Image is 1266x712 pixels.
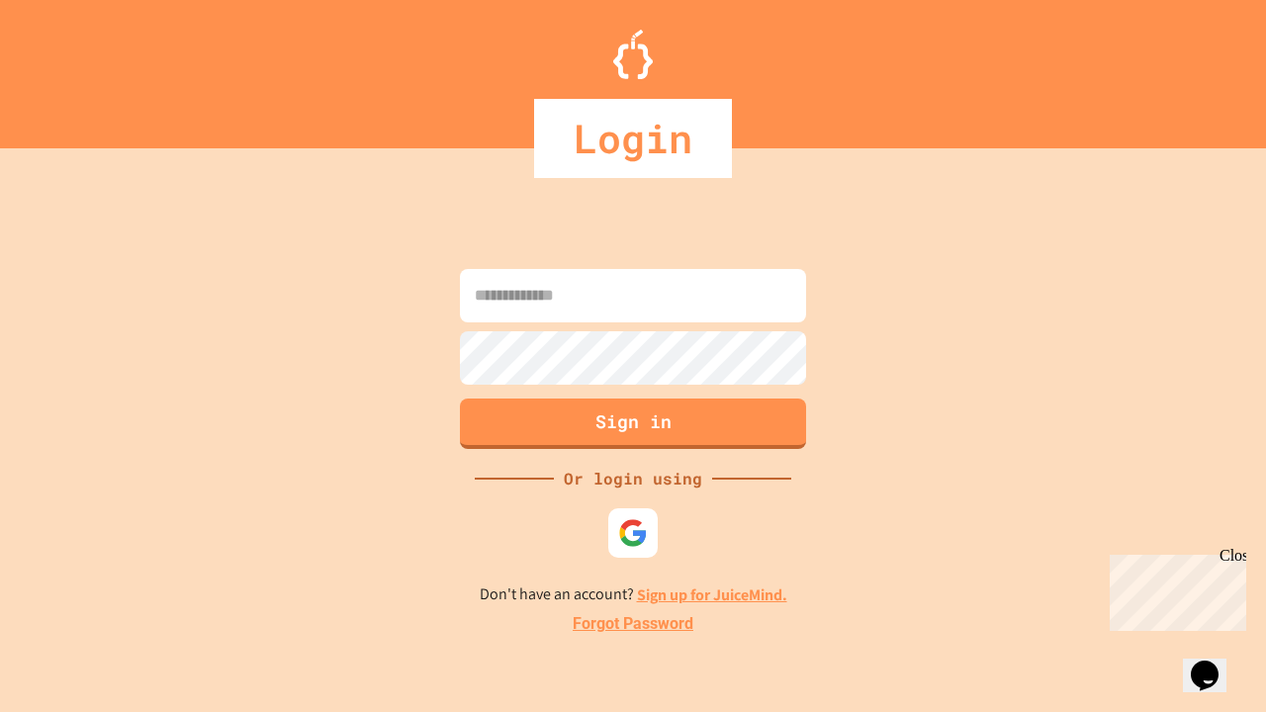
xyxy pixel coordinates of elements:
div: Login [534,99,732,178]
div: Or login using [554,467,712,490]
iframe: chat widget [1183,633,1246,692]
a: Sign up for JuiceMind. [637,584,787,605]
iframe: chat widget [1102,547,1246,631]
div: Chat with us now!Close [8,8,136,126]
button: Sign in [460,399,806,449]
a: Forgot Password [573,612,693,636]
img: google-icon.svg [618,518,648,548]
p: Don't have an account? [480,582,787,607]
img: Logo.svg [613,30,653,79]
